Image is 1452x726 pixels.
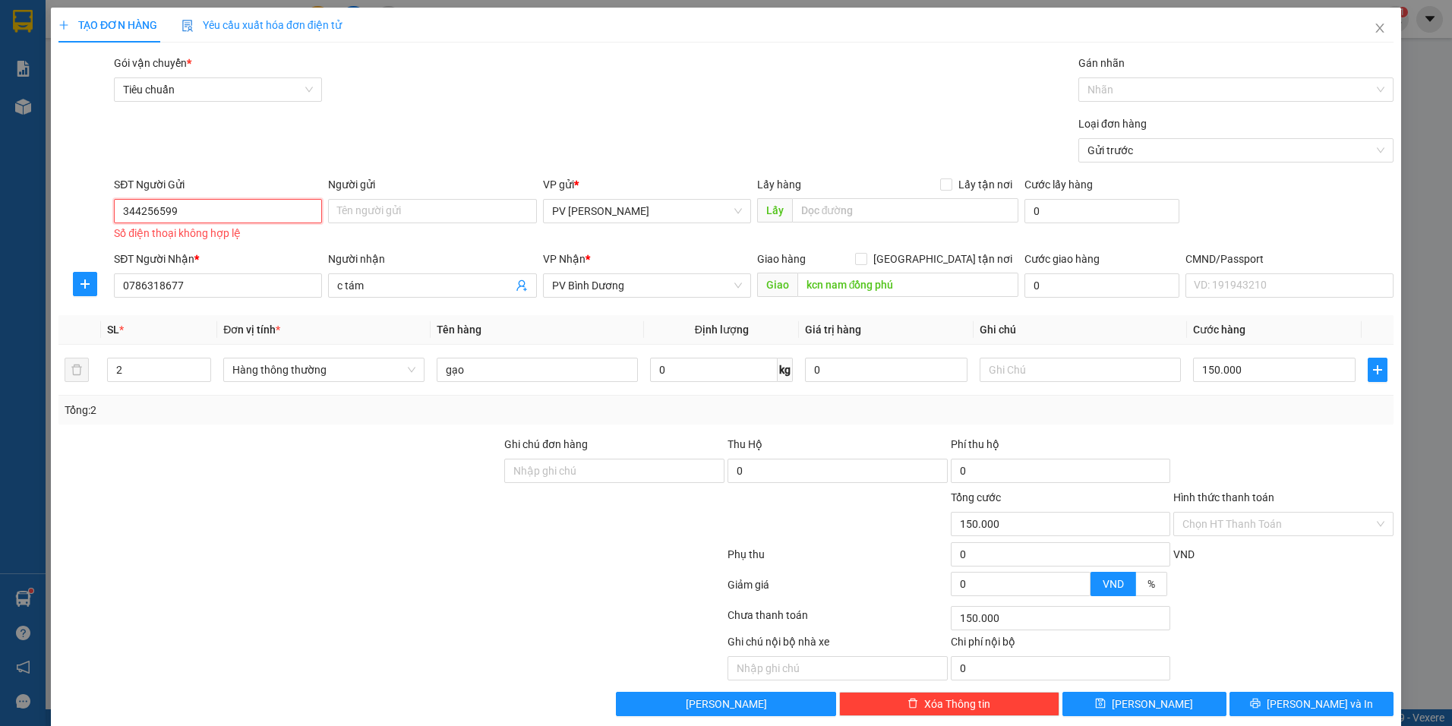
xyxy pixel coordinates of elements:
div: Người gửi [328,176,536,193]
span: printer [1250,698,1261,710]
button: deleteXóa Thông tin [839,692,1059,716]
span: plus [74,278,96,290]
span: VND [1103,578,1124,590]
div: CMND/Passport [1185,251,1394,267]
span: PV Nam Đong [552,200,742,223]
span: Gói vận chuyển [114,57,191,69]
span: Xóa Thông tin [924,696,990,712]
input: Dọc đường [797,273,1019,297]
input: Nhập ghi chú [728,656,948,680]
input: Dọc đường [792,198,1019,223]
span: VP Nhận [543,253,586,265]
span: Gửi trước [1087,139,1384,162]
div: Chưa thanh toán [726,607,949,633]
span: Hàng thông thường [232,358,415,381]
input: Ghi chú đơn hàng [504,459,724,483]
button: save[PERSON_NAME] [1062,692,1226,716]
label: Loại đơn hàng [1078,118,1147,130]
input: 0 [805,358,967,382]
span: Tiêu chuẩn [123,78,313,101]
span: user-add [516,279,528,292]
div: SĐT Người Nhận [114,251,322,267]
input: Ghi Chú [980,358,1181,382]
div: Tổng: 2 [65,402,560,418]
div: Số điện thoại không hợp lệ [114,225,322,242]
label: Gán nhãn [1078,57,1125,69]
span: delete [907,698,918,710]
strong: CÔNG TY TNHH [GEOGRAPHIC_DATA] 214 QL13 - P.26 - Q.BÌNH THẠNH - TP HCM 1900888606 [39,24,123,81]
span: [PERSON_NAME] [1112,696,1193,712]
span: Nơi gửi: [15,106,31,128]
input: Cước giao hàng [1024,273,1179,298]
span: plus [1368,364,1387,376]
span: Lấy tận nơi [952,176,1018,193]
button: [PERSON_NAME] [616,692,836,716]
div: Ghi chú nội bộ nhà xe [728,633,948,656]
span: PV [PERSON_NAME] [52,106,110,123]
strong: BIÊN NHẬN GỬI HÀNG HOÁ [52,91,176,103]
button: plus [1368,358,1387,382]
span: Nơi nhận: [116,106,140,128]
button: Close [1359,8,1401,50]
span: [GEOGRAPHIC_DATA] tận nơi [867,251,1018,267]
th: Ghi chú [974,315,1187,345]
label: Cước giao hàng [1024,253,1100,265]
span: 15:51:55 [DATE] [144,68,214,80]
span: Đơn vị tính [223,324,280,336]
span: ND08250438 [152,57,214,68]
span: save [1095,698,1106,710]
div: Phí thu hộ [951,436,1171,459]
span: Giao [757,273,797,297]
span: % [1147,578,1155,590]
span: TẠO ĐƠN HÀNG [58,19,157,31]
span: Lấy [757,198,792,223]
div: Phụ thu [726,546,949,573]
span: SL [107,324,119,336]
button: printer[PERSON_NAME] và In [1229,692,1394,716]
img: logo [15,34,35,72]
span: Yêu cầu xuất hóa đơn điện tử [181,19,342,31]
div: Chi phí nội bộ [951,633,1171,656]
span: Cước hàng [1193,324,1245,336]
button: delete [65,358,89,382]
input: Cước lấy hàng [1024,199,1179,223]
span: VND [1173,548,1195,560]
div: Giảm giá [726,576,949,603]
label: Ghi chú đơn hàng [504,438,588,450]
div: Người nhận [328,251,536,267]
span: Thu Hộ [728,438,762,450]
span: Giá trị hàng [805,324,861,336]
span: PV Bình Dương [552,274,742,297]
label: Cước lấy hàng [1024,178,1093,191]
div: VP gửi [543,176,751,193]
label: Hình thức thanh toán [1173,491,1274,503]
span: plus [58,20,69,30]
button: plus [73,272,97,296]
span: Tên hàng [437,324,481,336]
img: icon [181,20,194,32]
span: Tổng cước [951,491,1001,503]
span: Định lượng [695,324,749,336]
input: VD: Bàn, Ghế [437,358,638,382]
span: close [1374,22,1386,34]
span: [PERSON_NAME] và In [1267,696,1373,712]
span: Giao hàng [757,253,806,265]
span: kg [778,358,793,382]
div: SĐT Người Gửi [114,176,322,193]
span: [PERSON_NAME] [686,696,767,712]
span: Lấy hàng [757,178,801,191]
